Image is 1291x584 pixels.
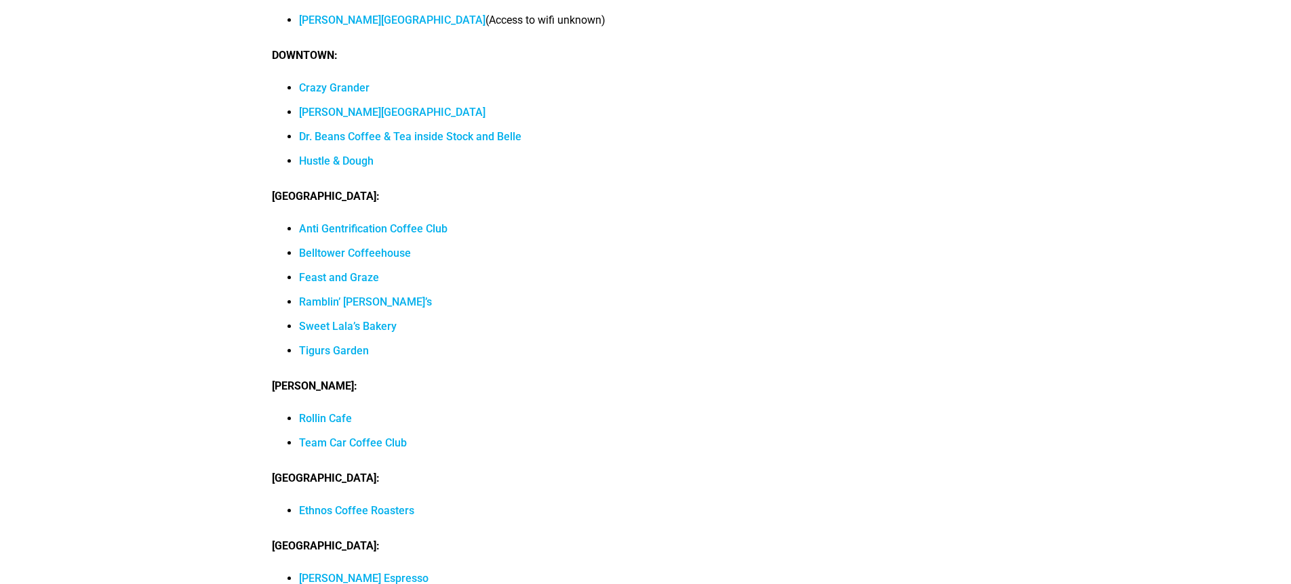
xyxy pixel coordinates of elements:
a: Belltower Coffeehouse [299,247,411,259]
a: [PERSON_NAME][GEOGRAPHIC_DATA] [299,106,485,119]
a: Feast and Graze [299,271,379,284]
strong: [GEOGRAPHIC_DATA]: [272,190,380,203]
a: Tigurs Garden [299,344,369,357]
a: Anti Gentrification Coffee Club [299,222,448,235]
a: Ramblin’ [PERSON_NAME]’s [299,295,432,308]
strong: [GEOGRAPHIC_DATA]: [272,539,380,552]
a: Dr. Beans Coffee & Tea inside Stock and Belle [299,130,521,143]
a: Team Car Coffee Club [299,436,407,449]
strong: DOWNTOWN: [272,49,338,62]
a: Crazy Grander [299,81,370,94]
a: Hustle & Dough [299,154,374,167]
a: Rollin Cafe [299,412,352,425]
li: (Access to wifi unknown) [299,12,1019,37]
strong: [PERSON_NAME]: [272,379,357,392]
a: [PERSON_NAME][GEOGRAPHIC_DATA] [299,14,485,26]
a: Ethnos Coffee Roasters [299,504,414,517]
a: Sweet Lala’s Bakery [299,320,397,333]
strong: [GEOGRAPHIC_DATA]: [272,472,380,484]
